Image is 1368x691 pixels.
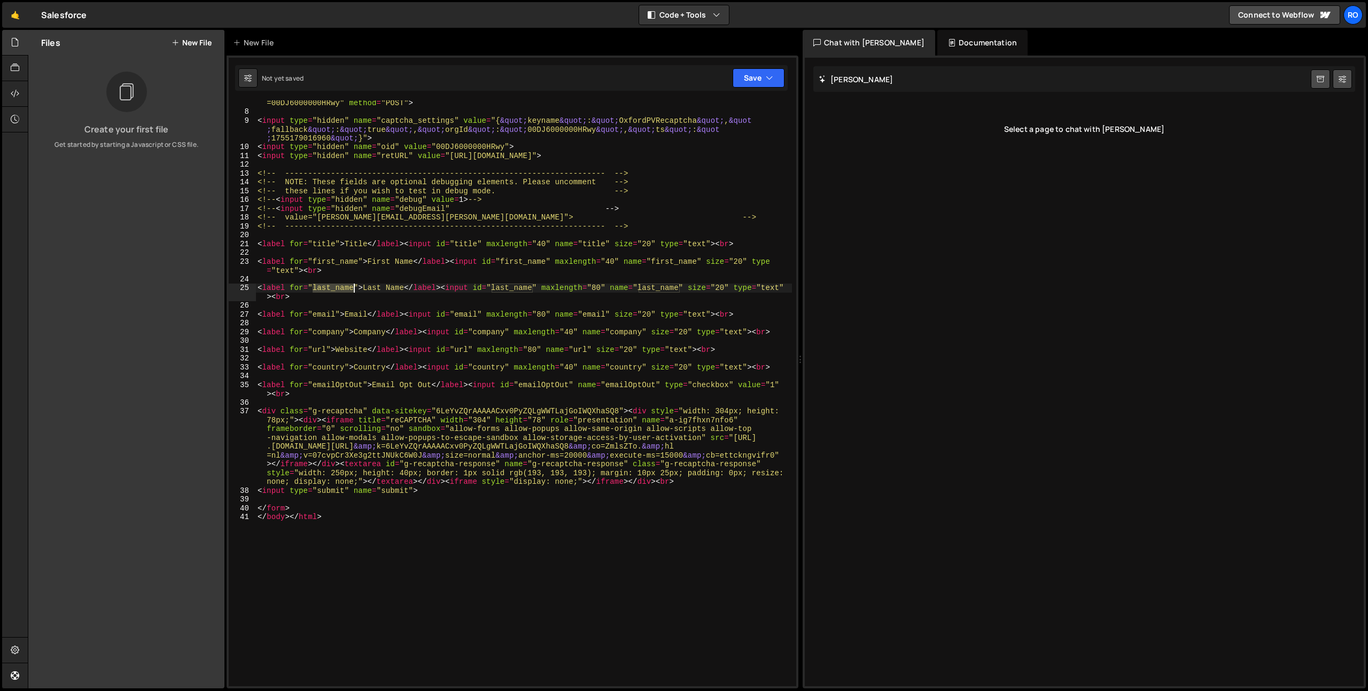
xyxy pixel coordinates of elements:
[229,213,256,222] div: 18
[229,222,256,231] div: 19
[229,363,256,372] div: 33
[229,486,256,496] div: 38
[262,74,304,83] div: Not yet saved
[819,74,893,84] h2: [PERSON_NAME]
[229,310,256,319] div: 27
[733,68,784,88] button: Save
[229,398,256,407] div: 36
[803,30,935,56] div: Chat with [PERSON_NAME]
[229,160,256,169] div: 12
[229,116,256,143] div: 9
[172,38,212,47] button: New File
[229,169,256,178] div: 13
[229,178,256,187] div: 14
[1343,5,1363,25] a: Ro
[229,407,256,486] div: 37
[229,248,256,257] div: 22
[229,328,256,337] div: 29
[229,143,256,152] div: 10
[229,336,256,345] div: 30
[813,108,1355,151] div: Select a page to chat with [PERSON_NAME]
[229,319,256,328] div: 28
[229,504,256,513] div: 40
[1229,5,1340,25] a: Connect to Webflow
[229,107,256,116] div: 8
[937,30,1028,56] div: Documentation
[229,205,256,214] div: 17
[229,513,256,522] div: 41
[233,37,278,48] div: New File
[229,240,256,249] div: 21
[229,152,256,161] div: 11
[229,284,256,301] div: 25
[37,125,216,134] h3: Create your first file
[229,195,256,205] div: 16
[229,381,256,398] div: 35
[229,495,256,504] div: 39
[41,37,60,49] h2: Files
[639,5,729,25] button: Code + Tools
[229,187,256,196] div: 15
[37,140,216,150] p: Get started by starting a Javascript or CSS file.
[229,301,256,310] div: 26
[229,372,256,381] div: 34
[229,354,256,363] div: 32
[229,231,256,240] div: 20
[229,345,256,355] div: 31
[2,2,28,28] a: 🤙
[229,275,256,284] div: 24
[41,9,87,21] div: Salesforce
[229,257,256,275] div: 23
